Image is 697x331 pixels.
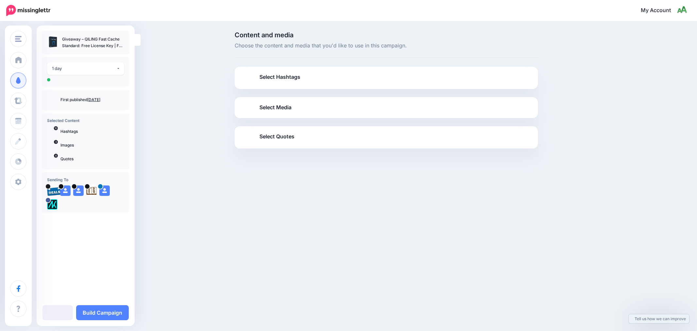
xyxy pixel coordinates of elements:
p: Giveaway – QILING Fast Cache Standard: Free License Key | Full Version – for Windows [62,36,124,49]
img: user_default_image.png [99,185,110,196]
a: Select Media [241,102,531,113]
img: 95cf0fca748e57b5e67bba0a1d8b2b21-27699.png [47,185,61,196]
p: Hashtags [60,129,124,134]
p: Images [60,142,124,148]
span: Choose the content and media that you'd like to use in this campaign. [235,42,538,50]
a: [DATE] [87,97,100,102]
h4: Sending To [47,177,124,182]
p: Quotes [60,156,124,162]
a: Select Quotes [241,131,531,148]
div: 1 day [52,65,116,72]
span: Select Hashtags [259,73,300,81]
h4: Selected Content [47,118,124,123]
img: user_default_image.png [73,185,84,196]
button: 1 day [47,62,124,75]
span: 10 [54,126,58,130]
a: Tell us how we can improve [629,314,689,323]
img: user_default_image.png [60,185,71,196]
span: 6 [54,154,58,158]
span: Select Media [259,103,291,112]
span: Content and media [235,32,538,38]
img: 300371053_782866562685722_1733786435366177641_n-bsa128417.png [47,199,58,210]
img: agK0rCH6-27705.jpg [86,185,97,196]
img: 4d70dc9f65995487e9bfc6f071d7a5d2_thumb.jpg [47,36,59,48]
img: menu.png [15,36,22,42]
p: First published [60,97,124,103]
span: Select Quotes [259,132,294,141]
a: Select Hashtags [241,72,531,89]
a: My Account [634,3,687,19]
span: 3 [54,140,58,144]
img: Missinglettr [6,5,50,16]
